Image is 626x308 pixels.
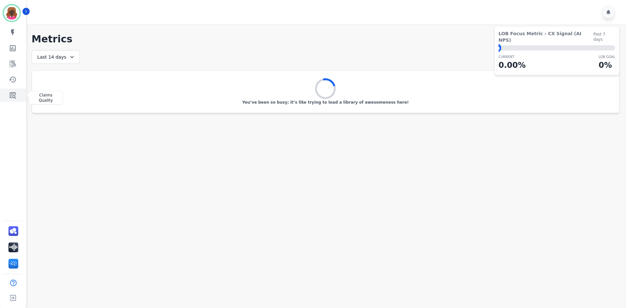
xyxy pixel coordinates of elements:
[499,54,526,59] p: CURRENT
[593,32,615,42] span: Past 7 days
[599,54,615,59] p: LOB Goal
[242,100,409,105] p: You’ve been so busy; it’s like trying to load a library of awesomeness here!
[499,45,501,51] div: ⬤
[32,33,619,45] h1: Metrics
[499,30,593,43] span: LOB Focus Metric - CX Signal (AI NPS)
[32,50,80,64] div: Last 14 days
[499,59,526,71] p: 0.00 %
[4,5,20,21] img: Bordered avatar
[599,59,615,71] p: 0 %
